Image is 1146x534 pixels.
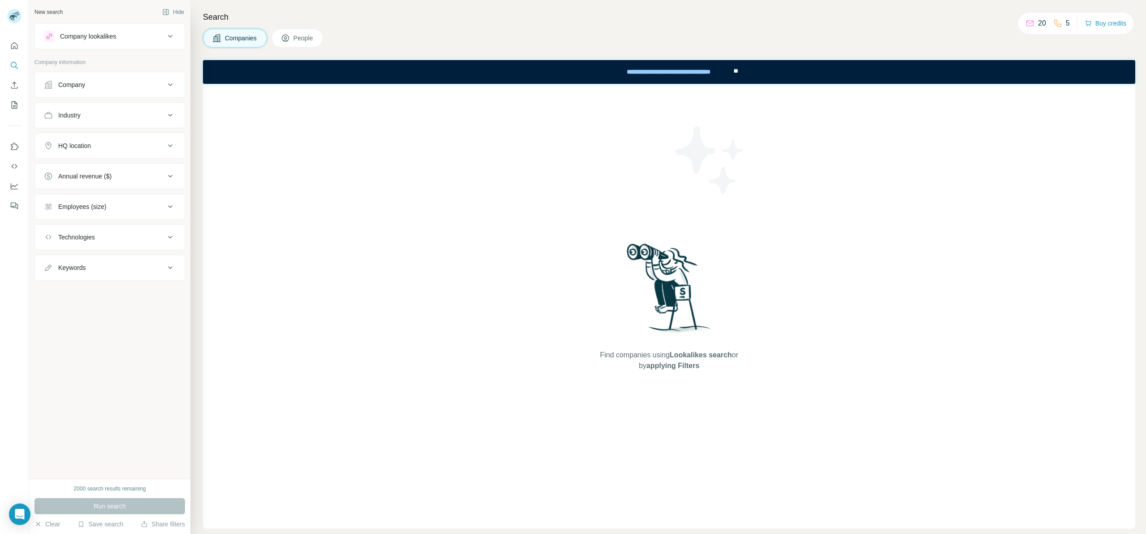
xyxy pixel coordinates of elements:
div: New search [34,8,63,16]
button: Clear [34,520,60,529]
iframe: Banner [203,60,1135,84]
span: applying Filters [646,362,699,369]
p: Company information [34,58,185,66]
p: 5 [1066,18,1070,29]
button: Employees (size) [35,196,185,217]
img: Surfe Illustration - Stars [669,120,750,200]
img: Surfe Illustration - Woman searching with binoculars [623,241,716,341]
button: Company [35,74,185,96]
span: Lookalikes search [670,351,732,359]
span: People [293,34,314,43]
h4: Search [203,11,1135,23]
p: 20 [1038,18,1046,29]
button: Use Surfe on LinkedIn [7,139,22,155]
button: Buy credits [1085,17,1126,30]
button: Industry [35,104,185,126]
div: Company lookalikes [60,32,116,41]
div: Employees (size) [58,202,106,211]
div: Company [58,80,85,89]
div: Industry [58,111,81,120]
button: Quick start [7,38,22,54]
button: My lists [7,97,22,113]
button: Technologies [35,226,185,248]
span: Companies [225,34,258,43]
button: Hide [156,5,190,19]
button: Save search [78,520,123,529]
div: Annual revenue ($) [58,172,112,181]
button: Dashboard [7,178,22,194]
div: 2000 search results remaining [74,485,146,493]
button: Annual revenue ($) [35,165,185,187]
button: Search [7,57,22,74]
button: Enrich CSV [7,77,22,93]
button: Feedback [7,198,22,214]
div: Keywords [58,263,86,272]
button: HQ location [35,135,185,156]
div: HQ location [58,141,91,150]
div: Technologies [58,233,95,242]
button: Use Surfe API [7,158,22,174]
button: Company lookalikes [35,26,185,47]
div: Open Intercom Messenger [9,504,30,525]
span: Find companies using or by [597,350,741,371]
button: Keywords [35,257,185,278]
button: Share filters [141,520,185,529]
